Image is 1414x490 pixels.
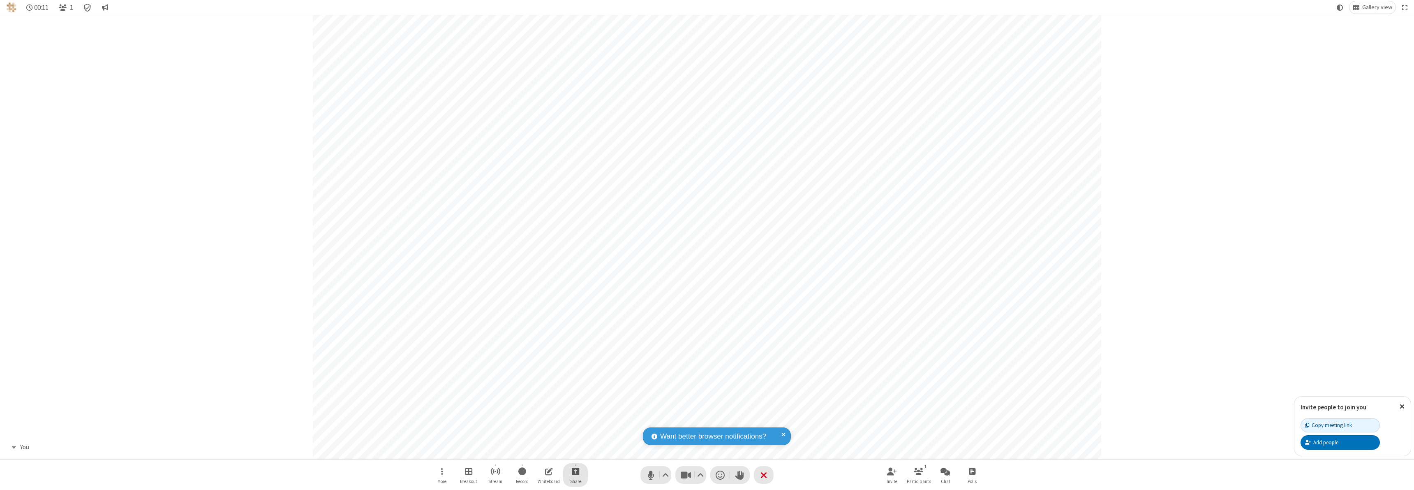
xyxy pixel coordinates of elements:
[933,463,958,487] button: Open chat
[1301,403,1366,411] label: Invite people to join you
[1399,1,1411,14] button: Fullscreen
[1333,1,1347,14] button: Using system theme
[675,466,706,484] button: Stop video (⌘+Shift+V)
[536,463,561,487] button: Open shared whiteboard
[695,466,706,484] button: Video setting
[516,479,529,484] span: Record
[80,1,95,14] div: Meeting details Encryption enabled
[960,463,984,487] button: Open poll
[460,479,477,484] span: Breakout
[660,431,766,442] span: Want better browser notifications?
[906,463,931,487] button: Open participant list
[98,1,111,14] button: Conversation
[570,479,581,484] span: Share
[437,479,446,484] span: More
[1349,1,1396,14] button: Change layout
[880,463,904,487] button: Invite participants (⌘+Shift+I)
[430,463,454,487] button: Open menu
[70,4,73,12] span: 1
[887,479,897,484] span: Invite
[34,4,49,12] span: 00:11
[456,463,481,487] button: Manage Breakout Rooms
[730,466,750,484] button: Raise hand
[907,479,931,484] span: Participants
[538,479,560,484] span: Whiteboard
[55,1,76,14] button: Open participant list
[563,463,588,487] button: Start sharing
[968,479,977,484] span: Polls
[1393,397,1411,417] button: Close popover
[1305,421,1352,429] div: Copy meeting link
[7,2,16,12] img: QA Selenium DO NOT DELETE OR CHANGE
[1362,4,1392,11] span: Gallery view
[660,466,671,484] button: Audio settings
[640,466,671,484] button: Mute (⌘+Shift+A)
[483,463,508,487] button: Start streaming
[17,443,32,452] div: You
[1301,435,1380,449] button: Add people
[1301,418,1380,432] button: Copy meeting link
[510,463,534,487] button: Start recording
[754,466,774,484] button: End or leave meeting
[922,463,929,470] div: 1
[23,1,52,14] div: Timer
[710,466,730,484] button: Send a reaction
[488,479,502,484] span: Stream
[941,479,950,484] span: Chat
